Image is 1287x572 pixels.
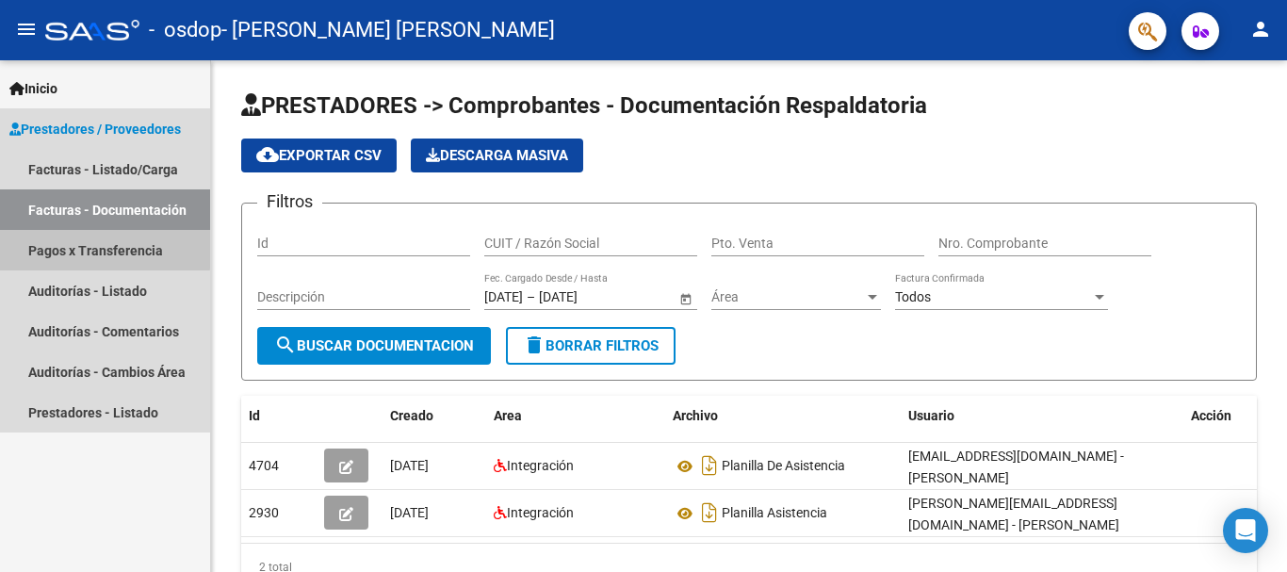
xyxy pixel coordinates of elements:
[274,337,474,354] span: Buscar Documentacion
[1249,18,1272,41] mat-icon: person
[1183,396,1278,436] datatable-header-cell: Acción
[673,408,718,423] span: Archivo
[523,337,659,354] span: Borrar Filtros
[9,78,57,99] span: Inicio
[539,289,631,305] input: Fecha fin
[697,498,722,528] i: Descargar documento
[665,396,901,436] datatable-header-cell: Archivo
[527,289,535,305] span: –
[390,458,429,473] span: [DATE]
[15,18,38,41] mat-icon: menu
[241,396,317,436] datatable-header-cell: Id
[383,396,486,436] datatable-header-cell: Creado
[274,334,297,356] mat-icon: search
[676,288,695,308] button: Open calendar
[908,449,1124,485] span: [EMAIL_ADDRESS][DOMAIN_NAME] - [PERSON_NAME]
[256,143,279,166] mat-icon: cloud_download
[507,458,574,473] span: Integración
[523,334,546,356] mat-icon: delete
[484,289,523,305] input: Fecha inicio
[908,408,954,423] span: Usuario
[390,408,433,423] span: Creado
[1223,508,1268,553] div: Open Intercom Messenger
[257,188,322,215] h3: Filtros
[697,450,722,481] i: Descargar documento
[722,506,827,521] span: Planilla Asistencia
[1191,408,1231,423] span: Acción
[411,139,583,172] button: Descarga Masiva
[411,139,583,172] app-download-masive: Descarga masiva de comprobantes (adjuntos)
[494,408,522,423] span: Area
[256,147,382,164] span: Exportar CSV
[711,289,864,305] span: Área
[901,396,1183,436] datatable-header-cell: Usuario
[390,505,429,520] span: [DATE]
[908,496,1119,532] span: [PERSON_NAME][EMAIL_ADDRESS][DOMAIN_NAME] - [PERSON_NAME]
[486,396,665,436] datatable-header-cell: Area
[9,119,181,139] span: Prestadores / Proveedores
[149,9,221,51] span: - osdop
[426,147,568,164] span: Descarga Masiva
[249,505,279,520] span: 2930
[722,459,845,474] span: Planilla De Asistencia
[241,92,927,119] span: PRESTADORES -> Comprobantes - Documentación Respaldatoria
[895,289,931,304] span: Todos
[506,327,676,365] button: Borrar Filtros
[241,139,397,172] button: Exportar CSV
[249,458,279,473] span: 4704
[221,9,555,51] span: - [PERSON_NAME] [PERSON_NAME]
[507,505,574,520] span: Integración
[257,327,491,365] button: Buscar Documentacion
[249,408,260,423] span: Id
